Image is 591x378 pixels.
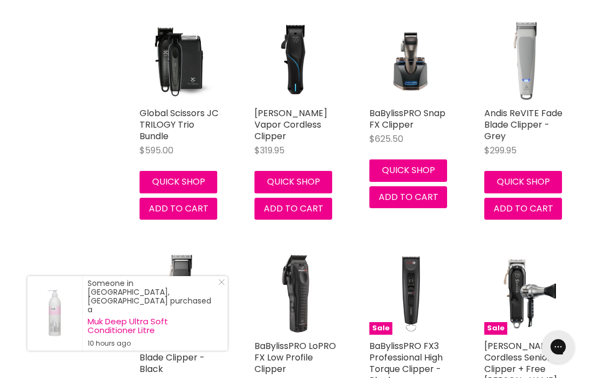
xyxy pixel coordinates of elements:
[254,340,336,375] a: BaBylissPRO LoPRO FX Low Profile Clipper
[484,107,563,142] a: Andis ReVITE Fade Blade Clipper - Grey
[88,317,217,335] a: Muk Deep Ultra Soft Conditioner Litre
[140,107,218,142] a: Global Scissors JC TRILOGY Trio Bundle
[369,253,451,335] img: BaBylissPRO FX3 Professional High Torque Clipper - Black
[369,20,451,102] img: BaBylissPRO Snap FX Clipper
[88,339,217,348] small: 10 hours ago
[140,20,222,102] a: Global Scissors JC TRILOGY Trio Bundle
[140,253,222,335] a: Andis ReVITE Fade Blade Clipper - Black
[379,191,438,203] span: Add to cart
[140,171,217,193] button: Quick shop
[254,144,285,157] span: $319.95
[27,276,82,351] a: Visit product page
[484,20,566,102] a: Andis ReVITE Fade Blade Clipper - Grey
[140,340,218,375] a: Andis ReVITE Fade Blade Clipper - Black
[140,144,173,157] span: $595.00
[254,20,337,102] img: Wahl Vapor Cordless Clipper
[369,133,403,145] span: $625.50
[369,186,447,208] button: Add to cart
[369,159,447,181] button: Quick shop
[536,327,580,367] iframe: Gorgias live chat messenger
[484,322,507,335] span: Sale
[490,20,560,102] img: Andis ReVITE Fade Blade Clipper - Grey
[484,198,562,220] button: Add to cart
[254,253,337,335] img: BaBylissPRO LoPRO FX Low Profile Clipper
[143,20,217,102] img: Global Scissors JC TRILOGY Trio Bundle
[140,198,217,220] button: Add to cart
[484,253,566,335] img: Wahl Cordless Senior Clipper + Free Barber Dryer - July Promo!
[264,202,323,215] span: Add to cart
[254,107,327,142] a: [PERSON_NAME] Vapor Cordless Clipper
[214,279,225,290] a: Close Notification
[254,198,332,220] button: Add to cart
[254,171,332,193] button: Quick shop
[88,279,217,348] div: Someone in [GEOGRAPHIC_DATA], [GEOGRAPHIC_DATA] purchased a
[484,171,562,193] button: Quick shop
[484,144,517,157] span: $299.95
[494,202,553,215] span: Add to cart
[218,279,225,285] svg: Close Icon
[369,322,392,335] span: Sale
[484,253,566,335] a: Wahl Cordless Senior Clipper + Free Barber Dryer - July Promo!Sale
[369,253,451,335] a: BaBylissPRO FX3 Professional High Torque Clipper - BlackSale
[149,202,208,215] span: Add to cart
[369,107,445,131] a: BaBylissPRO Snap FX Clipper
